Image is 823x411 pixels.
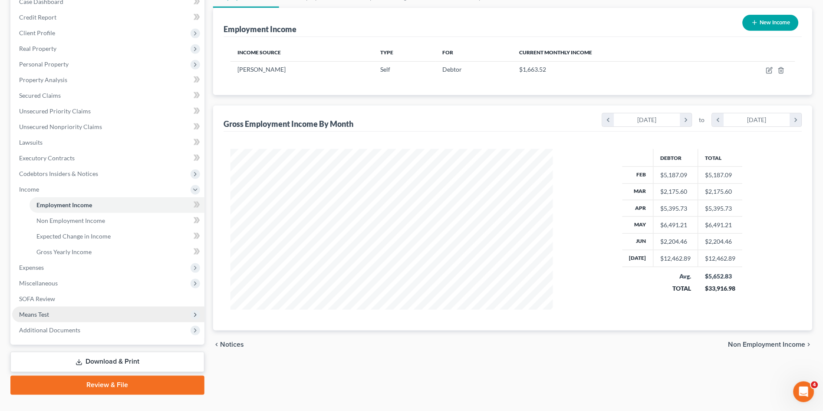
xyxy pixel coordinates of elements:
span: Current Monthly Income [519,49,592,56]
th: [DATE] [622,250,654,267]
span: Income [19,186,39,193]
span: Personal Property [19,60,69,68]
span: Income Source [237,49,281,56]
iframe: Intercom live chat [793,381,814,402]
td: $6,491.21 [698,217,743,233]
span: Credit Report [19,13,56,21]
button: chevron_left Notices [213,341,244,348]
span: Employment Income [36,201,92,209]
span: Additional Documents [19,326,80,334]
span: Real Property [19,45,56,52]
span: $1,663.52 [519,66,546,73]
a: SOFA Review [12,291,204,307]
div: TOTAL [661,284,691,293]
button: Non Employment Income chevron_right [728,341,813,348]
a: Property Analysis [12,72,204,88]
span: Secured Claims [19,92,61,99]
span: [PERSON_NAME] [237,66,286,73]
td: $2,204.46 [698,233,743,250]
td: $2,175.60 [698,183,743,200]
a: Employment Income [30,197,204,213]
a: Unsecured Nonpriority Claims [12,119,204,135]
span: Debtor [442,66,462,73]
span: For [442,49,453,56]
th: May [622,217,654,233]
div: [DATE] [724,113,790,126]
div: $5,395.73 [661,204,691,213]
div: Employment Income [224,24,296,34]
span: Notices [220,341,244,348]
th: Mar [622,183,654,200]
i: chevron_right [790,113,802,126]
span: Non Employment Income [728,341,806,348]
a: Unsecured Priority Claims [12,103,204,119]
a: Gross Yearly Income [30,244,204,260]
a: Executory Contracts [12,150,204,166]
span: Self [380,66,390,73]
span: to [699,116,705,124]
th: Debtor [654,149,698,166]
div: $2,175.60 [661,187,691,196]
span: Non Employment Income [36,217,105,224]
div: $12,462.89 [661,254,691,263]
i: chevron_right [680,113,692,126]
div: $33,916.98 [705,284,736,293]
span: 4 [811,381,818,388]
i: chevron_left [602,113,614,126]
div: [DATE] [614,113,681,126]
a: Non Employment Income [30,213,204,229]
a: Lawsuits [12,135,204,150]
td: $12,462.89 [698,250,743,267]
span: Unsecured Priority Claims [19,107,91,115]
th: Feb [622,167,654,183]
span: SOFA Review [19,295,55,302]
i: chevron_left [712,113,724,126]
a: Expected Change in Income [30,229,204,244]
span: Property Analysis [19,76,67,83]
td: $5,187.09 [698,167,743,183]
a: Credit Report [12,10,204,25]
div: $2,204.46 [661,237,691,246]
a: Secured Claims [12,88,204,103]
button: New Income [743,15,799,31]
span: Codebtors Insiders & Notices [19,170,98,177]
span: Means Test [19,311,49,318]
span: Expected Change in Income [36,232,111,240]
a: Download & Print [10,352,204,372]
span: Gross Yearly Income [36,248,92,255]
span: Miscellaneous [19,279,58,287]
th: Total [698,149,743,166]
div: $5,652.83 [705,272,736,281]
span: Expenses [19,264,44,271]
div: Avg. [661,272,691,281]
td: $5,395.73 [698,200,743,216]
i: chevron_right [806,341,813,348]
th: Jun [622,233,654,250]
div: $5,187.09 [661,171,691,179]
div: Gross Employment Income By Month [224,119,353,129]
span: Executory Contracts [19,154,75,162]
span: Lawsuits [19,139,43,146]
th: Apr [622,200,654,216]
a: Review & File [10,376,204,395]
span: Type [380,49,393,56]
div: $6,491.21 [661,221,691,229]
span: Client Profile [19,29,55,36]
i: chevron_left [213,341,220,348]
span: Unsecured Nonpriority Claims [19,123,102,130]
